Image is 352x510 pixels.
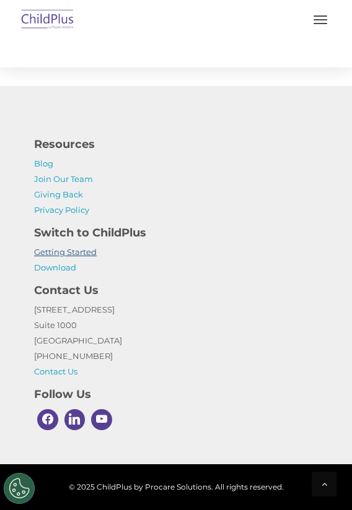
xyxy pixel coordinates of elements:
[34,189,83,199] a: Giving Back
[34,136,318,153] h4: Resources
[34,282,318,299] h4: Contact Us
[34,366,77,376] a: Contact Us
[4,473,35,504] button: Cookies Settings
[34,386,318,403] h4: Follow Us
[34,174,93,184] a: Join Our Team
[88,406,115,433] a: Youtube
[34,302,318,379] p: [STREET_ADDRESS] Suite 1000 [GEOGRAPHIC_DATA] [PHONE_NUMBER]
[34,205,89,215] a: Privacy Policy
[34,247,97,257] a: Getting Started
[34,224,318,241] h4: Switch to ChildPlus
[61,406,89,433] a: Linkedin
[143,376,352,510] iframe: Chat Widget
[34,406,61,433] a: Facebook
[34,262,76,272] a: Download
[34,158,53,168] a: Blog
[19,6,77,35] img: ChildPlus by Procare Solutions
